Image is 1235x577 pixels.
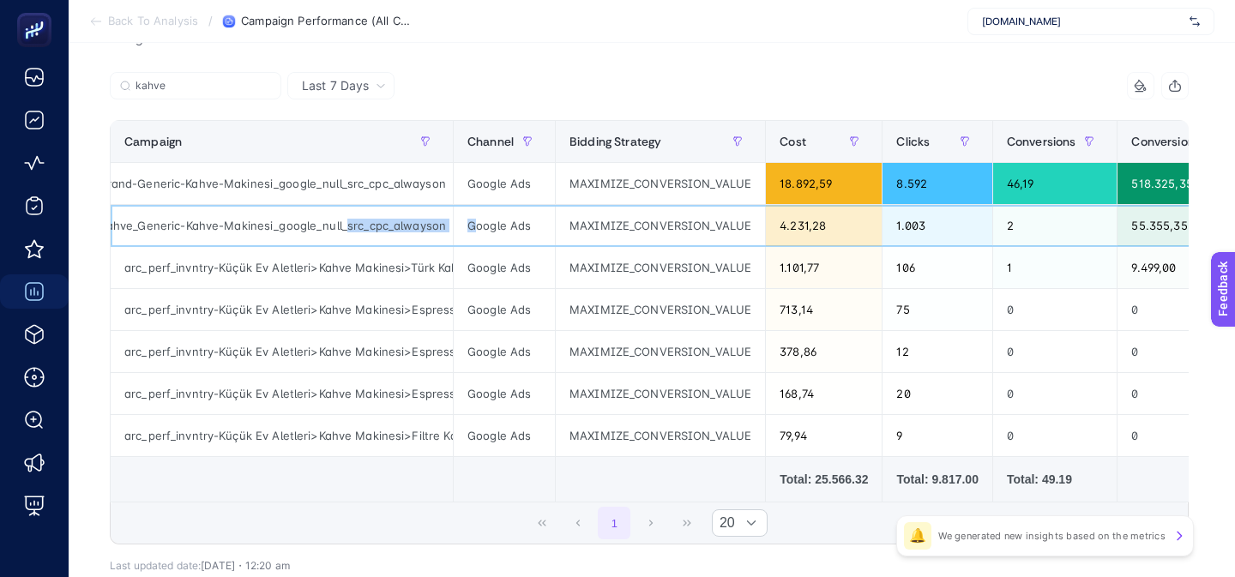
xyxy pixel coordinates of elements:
span: Feedback [10,5,65,19]
div: 378,86 [766,331,882,372]
div: 0 [993,373,1118,414]
span: Conversions [1007,135,1076,148]
div: Google Ads [454,415,555,456]
div: Total: 49.19 [1007,471,1104,488]
div: MAXIMIZE_CONVERSION_VALUE [556,247,765,288]
div: MAXIMIZE_CONVERSION_VALUE [556,289,765,330]
div: Last 7 Days [110,99,1189,572]
span: Last updated date: [110,559,201,572]
div: 713,14 [766,289,882,330]
div: arc_perf_kea_kahve_Brand-Generic-Kahve-Makinesi_google_null_src_cpc_alwayson [111,163,453,204]
div: 1 [993,247,1118,288]
span: Campaign Performance (All Channel) [241,15,413,28]
span: [DOMAIN_NAME] [982,15,1183,28]
div: 0 [993,415,1118,456]
span: Conversion Value [1131,135,1228,148]
span: Back To Analysis [108,15,198,28]
div: MAXIMIZE_CONVERSION_VALUE [556,331,765,372]
div: 12 [883,331,991,372]
div: Google Ads [454,247,555,288]
span: Rows per page [713,510,735,536]
div: 8.592 [883,163,991,204]
div: arc_perf_invntry-Küçük Ev Aletleri>Kahve Makinesi>Espresso Makinesi_google_src_cpc_alwayson [111,331,453,372]
div: 2 [993,205,1118,246]
div: 0 [993,331,1118,372]
div: Google Ads [454,205,555,246]
div: Google Ads [454,331,555,372]
span: Campaign [124,135,182,148]
div: MAXIMIZE_CONVERSION_VALUE [556,163,765,204]
div: 106 [883,247,991,288]
button: 1 [598,507,630,539]
div: Google Ads [454,163,555,204]
div: Google Ads [454,289,555,330]
div: MAXIMIZE_CONVERSION_VALUE [556,205,765,246]
div: Total: 9.817.00 [896,471,978,488]
div: Total: 25.566.32 [780,471,868,488]
div: Google Ads [454,373,555,414]
div: MAXIMIZE_CONVERSION_VALUE [556,415,765,456]
span: Last 7 Days [302,77,369,94]
div: arc_perf_invntry-Küçük Ev Aletleri>Kahve Makinesi>Espresso Makinesi>Tam Otomatik Espresso Makines... [111,289,453,330]
div: 79,94 [766,415,882,456]
div: arc_perf_invntry-Küçük Ev Aletleri>Kahve Makinesi>Espresso Makinesi>Yarı Otomatik Espresso Makine... [111,373,453,414]
div: 75 [883,289,991,330]
p: We generated new insights based on the metrics [938,529,1166,543]
div: 18.892,59 [766,163,882,204]
span: Cost [780,135,806,148]
div: arc_perf_invntry-Küçük Ev Aletleri>Kahve Makinesi>Türk Kahve Makinesi_google_src_cpc_alwayson [111,247,453,288]
div: arc_perf_kea_kahve_Generic-Kahve-Makinesi_google_null_src_cpc_alwayson [111,205,453,246]
span: Bidding Strategy [569,135,661,148]
img: svg%3e [1190,13,1200,30]
div: 1.003 [883,205,991,246]
div: 168,74 [766,373,882,414]
span: [DATE]・12:20 am [201,559,290,572]
div: 0 [993,289,1118,330]
div: 4.231,28 [766,205,882,246]
div: MAXIMIZE_CONVERSION_VALUE [556,373,765,414]
span: / [208,14,213,27]
span: Clicks [896,135,930,148]
input: Search [136,80,271,93]
span: Channel [467,135,514,148]
div: 1.101,77 [766,247,882,288]
div: 46,19 [993,163,1118,204]
div: 20 [883,373,991,414]
div: 🔔 [904,522,931,550]
div: 9 [883,415,991,456]
div: arc_perf_invntry-Küçük Ev Aletleri>Kahve Makinesi>Filtre Kahve Makinesi_google_src_cpc_alwayson [111,415,453,456]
